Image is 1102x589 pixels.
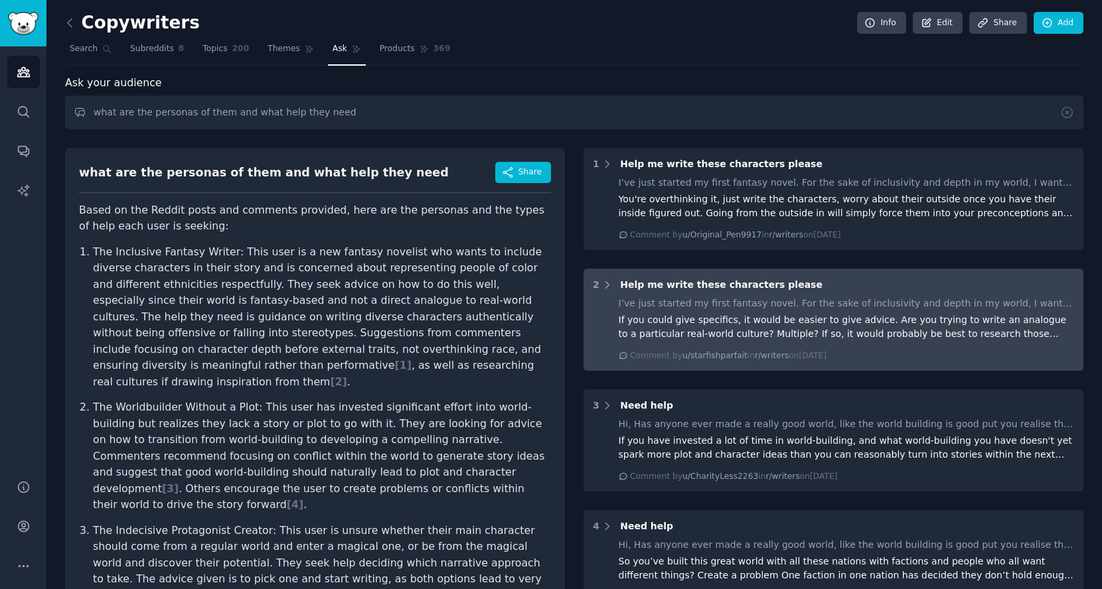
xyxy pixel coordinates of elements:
[619,176,1075,190] div: I’ve just started my first fantasy novel. For the sake of inclusivity and depth in my world, I wa...
[620,279,823,290] span: Help me write these characters please
[330,375,347,388] span: [ 2 ]
[287,498,303,511] span: [ 4 ]
[93,244,551,391] p: The Inclusive Fantasy Writer: This user is a new fantasy novelist who wants to include diverse ch...
[202,43,227,55] span: Topics
[630,350,826,362] div: Comment by in on [DATE]
[8,12,39,35] img: GummySearch logo
[268,43,300,55] span: Themes
[619,555,1075,582] div: So you’ve built this great world with all these nations with factions and people who all want dif...
[857,12,906,34] a: Info
[79,202,551,235] p: Based on the Reddit posts and comments provided, here are the personas and the types of help each...
[619,192,1075,220] div: You're overthinking it, just write the characters, worry about their outside once you have their ...
[375,38,455,66] a: Products369
[593,519,599,533] div: 4
[682,472,758,481] span: u/CharityLess2263
[263,38,319,66] a: Themes
[1034,12,1083,34] a: Add
[495,162,551,183] button: Share
[913,12,963,34] a: Edit
[682,230,761,239] span: u/Original_Pen9917
[593,399,599,413] div: 3
[333,43,347,55] span: Ask
[65,96,1083,129] input: Ask this audience a question...
[380,43,415,55] span: Products
[682,351,748,360] span: u/starfishparfait
[755,351,789,360] span: r/writers
[433,43,451,55] span: 369
[620,400,673,411] span: Need help
[630,229,841,241] div: Comment by in on [DATE]
[765,472,799,481] span: r/writers
[619,538,1075,552] div: Hi, Has anyone ever made a really good world, like the world building is good put you realise tha...
[93,399,551,513] p: The Worldbuilder Without a Plot: This user has invested significant effort into world-building bu...
[328,38,366,66] a: Ask
[65,13,200,34] h2: Copywriters
[619,313,1075,341] div: If you could give specifics, it would be easier to give advice. Are you trying to write an analog...
[70,43,98,55] span: Search
[619,296,1075,310] div: I’ve just started my first fantasy novel. For the sake of inclusivity and depth in my world, I wa...
[620,159,823,169] span: Help me write these characters please
[619,434,1075,462] div: If you have invested a lot of time in world-building, and what world-building you have doesn't ye...
[620,521,673,531] span: Need help
[769,230,803,239] span: r/writers
[65,75,162,92] span: Ask your audience
[593,278,599,292] div: 2
[630,471,838,483] div: Comment by in on [DATE]
[162,482,179,495] span: [ 3 ]
[395,359,412,371] span: [ 1 ]
[198,38,254,66] a: Topics200
[130,43,174,55] span: Subreddits
[619,417,1075,431] div: Hi, Has anyone ever made a really good world, like the world building is good put you realise tha...
[65,38,116,66] a: Search
[125,38,189,66] a: Subreddits8
[593,157,599,171] div: 1
[179,43,185,55] span: 8
[232,43,250,55] span: 200
[518,166,542,178] span: Share
[969,12,1026,34] a: Share
[79,164,449,181] div: what are the personas of them and what help they need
